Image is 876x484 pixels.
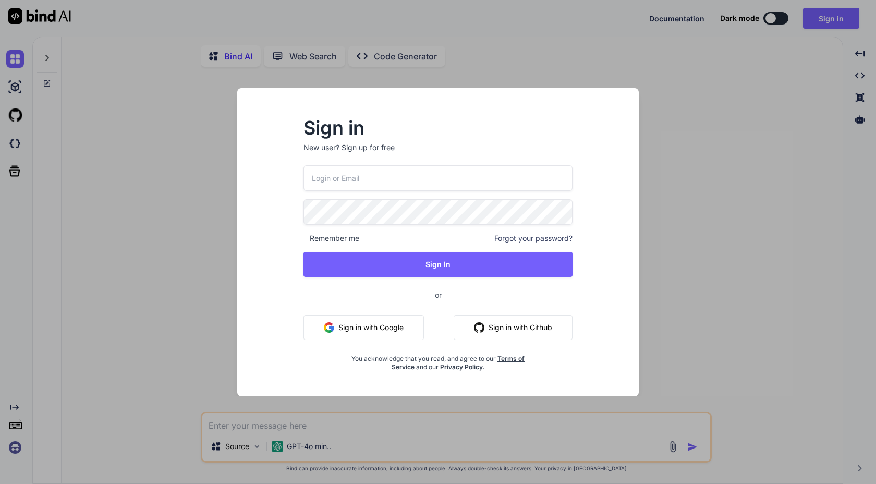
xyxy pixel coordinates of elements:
[454,315,573,340] button: Sign in with Github
[303,315,424,340] button: Sign in with Google
[303,233,359,244] span: Remember me
[303,142,573,165] p: New user?
[324,322,334,333] img: google
[303,252,573,277] button: Sign In
[303,119,573,136] h2: Sign in
[303,165,573,191] input: Login or Email
[474,322,484,333] img: github
[494,233,573,244] span: Forgot your password?
[393,282,483,308] span: or
[440,363,485,371] a: Privacy Policy.
[348,348,528,371] div: You acknowledge that you read, and agree to our and our
[392,355,525,371] a: Terms of Service
[342,142,395,153] div: Sign up for free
